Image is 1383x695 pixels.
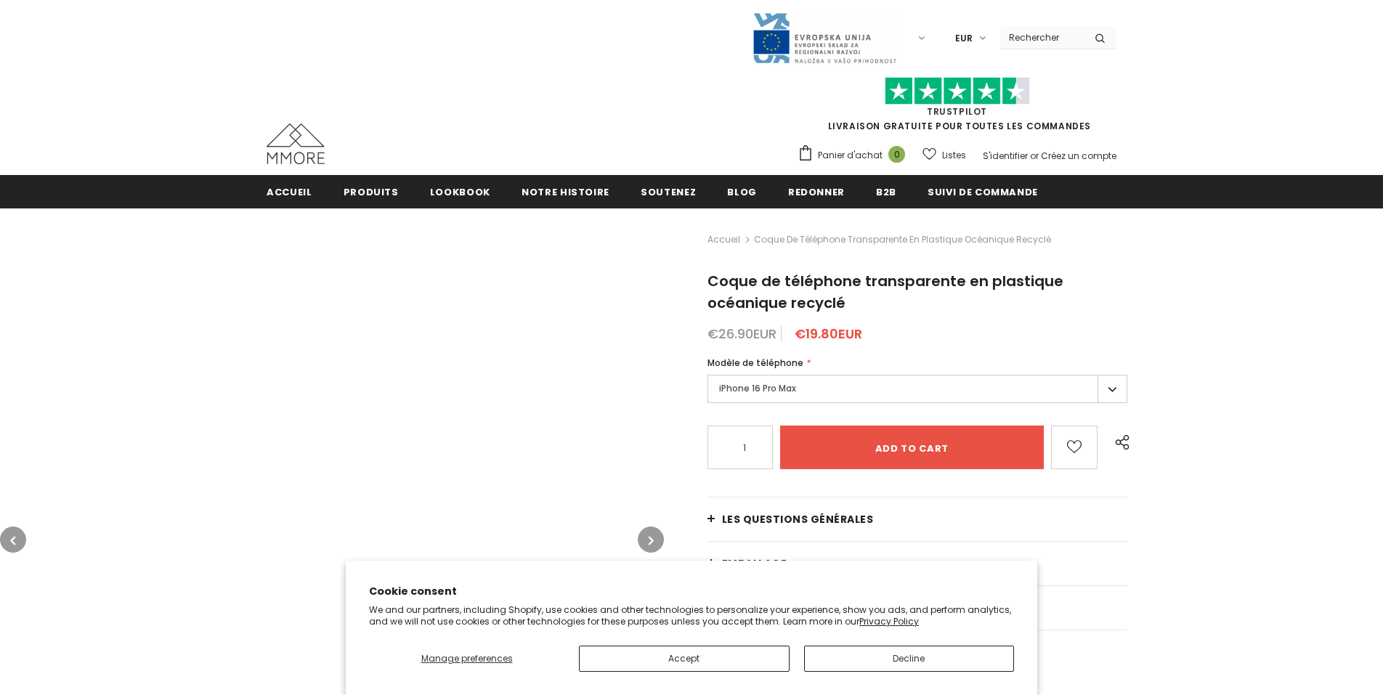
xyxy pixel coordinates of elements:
span: Redonner [788,185,845,199]
h2: Cookie consent [369,584,1014,599]
span: Modèle de téléphone [707,357,803,369]
a: Accueil [267,175,312,208]
span: €19.80EUR [795,325,862,343]
span: EUR [955,31,973,46]
a: Lookbook [430,175,490,208]
span: Listes [942,148,966,163]
span: 0 [888,146,905,163]
a: Produits [344,175,399,208]
span: Produits [344,185,399,199]
img: Javni Razpis [752,12,897,65]
label: iPhone 16 Pro Max [707,375,1127,403]
a: Les questions générales [707,497,1127,541]
button: Accept [579,646,790,672]
a: soutenez [641,175,696,208]
span: Suivi de commande [928,185,1038,199]
button: Manage preferences [369,646,564,672]
input: Search Site [1000,27,1084,48]
span: EMBALLAGE [722,556,787,571]
a: Accueil [707,231,740,248]
a: EMBALLAGE [707,542,1127,585]
a: S'identifier [983,150,1028,162]
span: LIVRAISON GRATUITE POUR TOUTES LES COMMANDES [798,84,1116,132]
a: Blog [727,175,757,208]
p: We and our partners, including Shopify, use cookies and other technologies to personalize your ex... [369,604,1014,627]
span: soutenez [641,185,696,199]
input: Add to cart [780,426,1044,469]
span: or [1030,150,1039,162]
a: Notre histoire [522,175,609,208]
a: Panier d'achat 0 [798,145,912,166]
span: Les questions générales [722,512,874,527]
span: Coque de téléphone transparente en plastique océanique recyclé [707,271,1063,313]
span: Lookbook [430,185,490,199]
img: Cas MMORE [267,123,325,164]
a: Redonner [788,175,845,208]
span: Panier d'achat [818,148,883,163]
a: Suivi de commande [928,175,1038,208]
span: Accueil [267,185,312,199]
span: Notre histoire [522,185,609,199]
span: Manage preferences [421,652,513,664]
a: B2B [876,175,896,208]
button: Decline [804,646,1015,672]
a: TrustPilot [927,105,987,118]
img: Faites confiance aux étoiles pilotes [885,77,1030,105]
span: Blog [727,185,757,199]
a: Créez un compte [1041,150,1116,162]
a: Listes [922,142,966,168]
span: B2B [876,185,896,199]
span: €26.90EUR [707,325,776,343]
span: Coque de téléphone transparente en plastique océanique recyclé [754,231,1051,248]
a: Privacy Policy [859,615,919,627]
a: Javni Razpis [752,31,897,44]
